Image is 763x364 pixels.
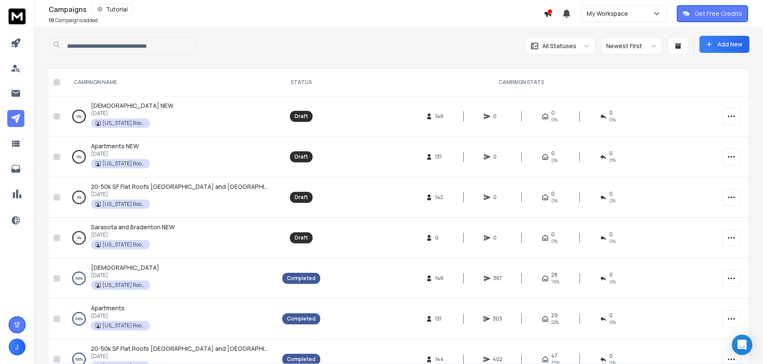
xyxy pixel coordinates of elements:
[493,356,503,363] span: 402
[64,177,277,218] td: 0%20-50k SF Flat Roofs [GEOGRAPHIC_DATA] and [GEOGRAPHIC_DATA] NEW[DATE][US_STATE] Roof Renewal
[493,153,502,160] span: 0
[551,272,558,278] span: 28
[551,278,559,285] span: 19 %
[493,315,502,322] span: 303
[91,223,175,231] span: Sarasota and Bradenton NEW
[91,191,269,198] p: [DATE]
[699,36,749,53] button: Add New
[49,17,98,24] p: Campaigns added
[64,258,277,299] td: 100%[DEMOGRAPHIC_DATA][DATE][US_STATE] Roof Renewal
[91,344,291,352] span: 20-50k SF Flat Roofs [GEOGRAPHIC_DATA] and [GEOGRAPHIC_DATA]
[91,223,175,231] a: Sarasota and Bradenton NEW
[542,42,576,50] p: All Statuses
[551,150,555,157] span: 0
[435,315,444,322] span: 131
[601,38,663,55] button: Newest First
[75,274,83,283] p: 100 %
[325,69,717,96] th: CAMPAIGN STATS
[91,182,269,191] a: 20-50k SF Flat Roofs [GEOGRAPHIC_DATA] and [GEOGRAPHIC_DATA] NEW
[64,69,277,96] th: CAMPAIGN NAME
[609,312,613,319] span: 0
[91,110,173,117] p: [DATE]
[91,344,269,353] a: 20-50k SF Flat Roofs [GEOGRAPHIC_DATA] and [GEOGRAPHIC_DATA]
[91,150,150,157] p: [DATE]
[102,160,145,167] p: [US_STATE] Roof Renewal
[9,338,26,355] button: J
[102,282,145,289] p: [US_STATE] Roof Renewal
[609,150,613,157] span: 0
[551,312,558,319] span: 29
[91,142,139,150] a: Apartments NEW
[64,96,277,137] td: 0%[DEMOGRAPHIC_DATA] NEW[DATE][US_STATE] Roof Renewal
[435,234,444,241] span: 0
[64,299,277,339] td: 100%Apartments[DATE][US_STATE] Roof Renewal
[435,113,444,120] span: 146
[77,193,82,202] p: 0 %
[677,5,748,22] button: Get Free Credits
[435,356,444,363] span: 144
[551,352,557,359] span: 47
[493,113,502,120] span: 0
[551,191,555,197] span: 0
[551,319,559,326] span: 22 %
[91,101,173,110] a: [DEMOGRAPHIC_DATA] NEW
[91,312,150,319] p: [DATE]
[92,3,133,15] button: Tutorial
[102,201,145,208] p: [US_STATE] Roof Renewal
[77,153,82,161] p: 0 %
[75,315,83,323] p: 100 %
[102,241,145,248] p: [US_STATE] Roof Renewal
[609,231,613,238] span: 0
[609,116,616,123] span: 0%
[609,238,616,245] span: 0%
[609,157,616,164] span: 0%
[695,9,742,18] p: Get Free Credits
[551,110,555,116] span: 0
[277,69,325,96] th: STATUS
[493,275,502,282] span: 367
[493,234,502,241] span: 0
[287,356,316,363] div: Completed
[609,319,616,326] span: 0 %
[609,191,613,197] span: 0
[91,272,159,279] p: [DATE]
[91,182,305,191] span: 20-50k SF Flat Roofs [GEOGRAPHIC_DATA] and [GEOGRAPHIC_DATA] NEW
[609,278,616,285] span: 0 %
[91,304,125,312] span: Apartments
[551,116,558,123] span: 0%
[551,231,555,238] span: 0
[435,194,444,201] span: 142
[435,153,444,160] span: 131
[587,9,631,18] p: My Workspace
[493,194,502,201] span: 0
[49,3,544,15] div: Campaigns
[732,335,752,355] div: Open Intercom Messenger
[91,263,159,272] a: [DEMOGRAPHIC_DATA]
[609,272,613,278] span: 0
[295,234,308,241] div: Draft
[91,353,269,360] p: [DATE]
[295,194,308,201] div: Draft
[287,315,316,322] div: Completed
[77,112,82,121] p: 0 %
[295,113,308,120] div: Draft
[609,110,613,116] span: 0
[102,322,145,329] p: [US_STATE] Roof Renewal
[64,137,277,177] td: 0%Apartments NEW[DATE][US_STATE] Roof Renewal
[75,355,83,364] p: 100 %
[435,275,444,282] span: 146
[551,197,558,204] span: 0%
[551,238,558,245] span: 0%
[91,142,139,150] span: Apartments NEW
[609,197,616,204] span: 0%
[77,234,82,242] p: 0 %
[102,120,145,127] p: [US_STATE] Roof Renewal
[49,17,54,24] span: 10
[609,352,613,359] span: 0
[91,304,125,312] a: Apartments
[551,157,558,164] span: 0%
